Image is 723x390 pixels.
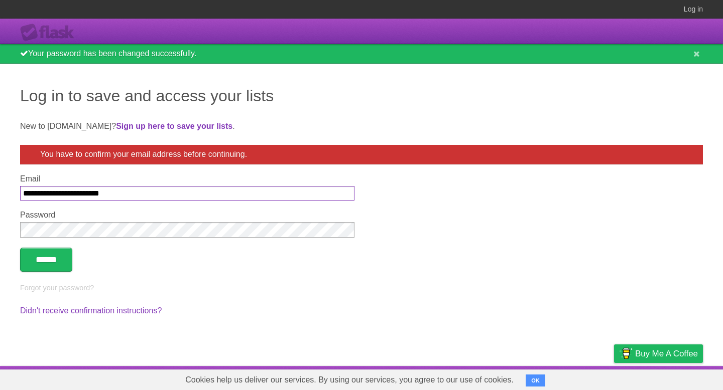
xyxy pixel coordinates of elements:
div: You have to confirm your email address before continuing. [20,145,703,164]
h1: Log in to save and access your lists [20,84,703,108]
a: Forgot your password? [20,284,94,292]
img: Buy me a coffee [619,345,633,362]
a: Terms [567,368,589,387]
p: New to [DOMAIN_NAME]? . [20,120,703,132]
span: Buy me a coffee [635,345,698,362]
a: Didn't receive confirmation instructions? [20,306,162,315]
label: Email [20,174,354,183]
a: About [480,368,502,387]
label: Password [20,211,354,220]
button: OK [526,374,545,386]
a: Privacy [601,368,627,387]
a: Sign up here to save your lists [116,122,232,130]
a: Buy me a coffee [614,344,703,363]
a: Suggest a feature [640,368,703,387]
div: Flask [20,24,80,42]
a: Developers [514,368,554,387]
span: Cookies help us deliver our services. By using our services, you agree to our use of cookies. [175,370,524,390]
